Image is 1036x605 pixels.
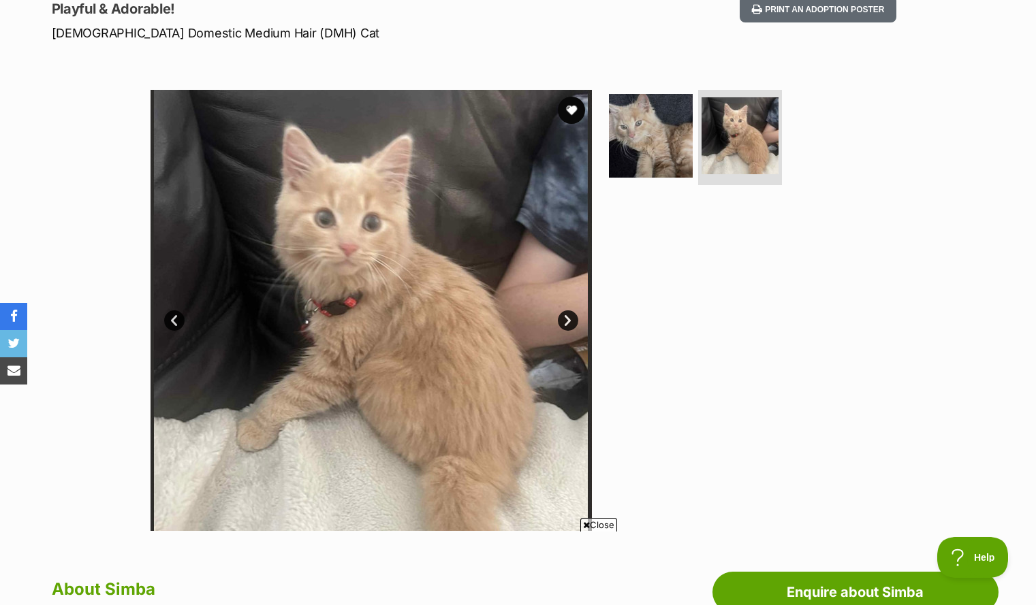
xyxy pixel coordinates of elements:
[52,574,614,604] h2: About Simba
[702,97,779,174] img: Photo of Simba
[937,537,1009,578] iframe: Help Scout Beacon - Open
[270,537,766,598] iframe: Advertisement
[52,24,628,42] p: [DEMOGRAPHIC_DATA] Domestic Medium Hair (DMH) Cat
[558,97,585,124] button: favourite
[609,94,693,178] img: Photo of Simba
[151,90,592,531] img: Photo of Simba
[558,310,578,331] a: Next
[164,310,185,331] a: Prev
[580,518,617,532] span: Close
